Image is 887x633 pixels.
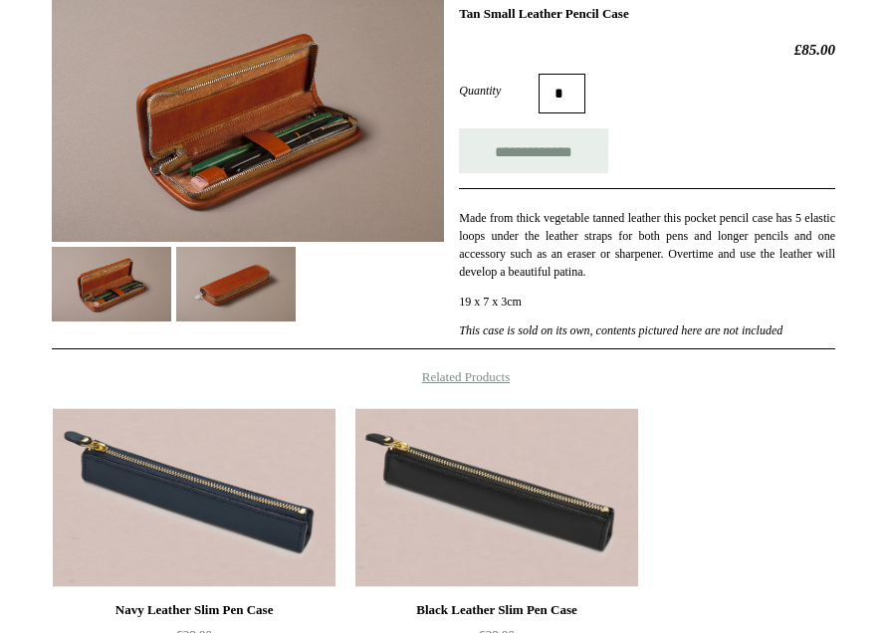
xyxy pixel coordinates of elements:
img: Tan Small Leather Pencil Case [176,247,296,321]
img: Tan Small Leather Pencil Case [52,247,171,321]
p: Made from thick vegetable tanned leather this pocket pencil case has 5 elastic loops under the le... [459,209,835,281]
p: 19 x 7 x 3cm [459,293,835,311]
h2: £85.00 [459,41,835,59]
a: Black Leather Slim Pen Case Black Leather Slim Pen Case [355,408,638,587]
em: This case is sold on its own, contents pictured here are not included [459,323,782,337]
h1: Tan Small Leather Pencil Case [459,6,835,22]
img: Black Leather Slim Pen Case [355,408,638,587]
img: Navy Leather Slim Pen Case [53,408,335,587]
div: Black Leather Slim Pen Case [360,598,633,622]
label: Quantity [459,82,539,100]
div: Navy Leather Slim Pen Case [58,598,331,622]
a: Navy Leather Slim Pen Case Navy Leather Slim Pen Case [53,408,335,587]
